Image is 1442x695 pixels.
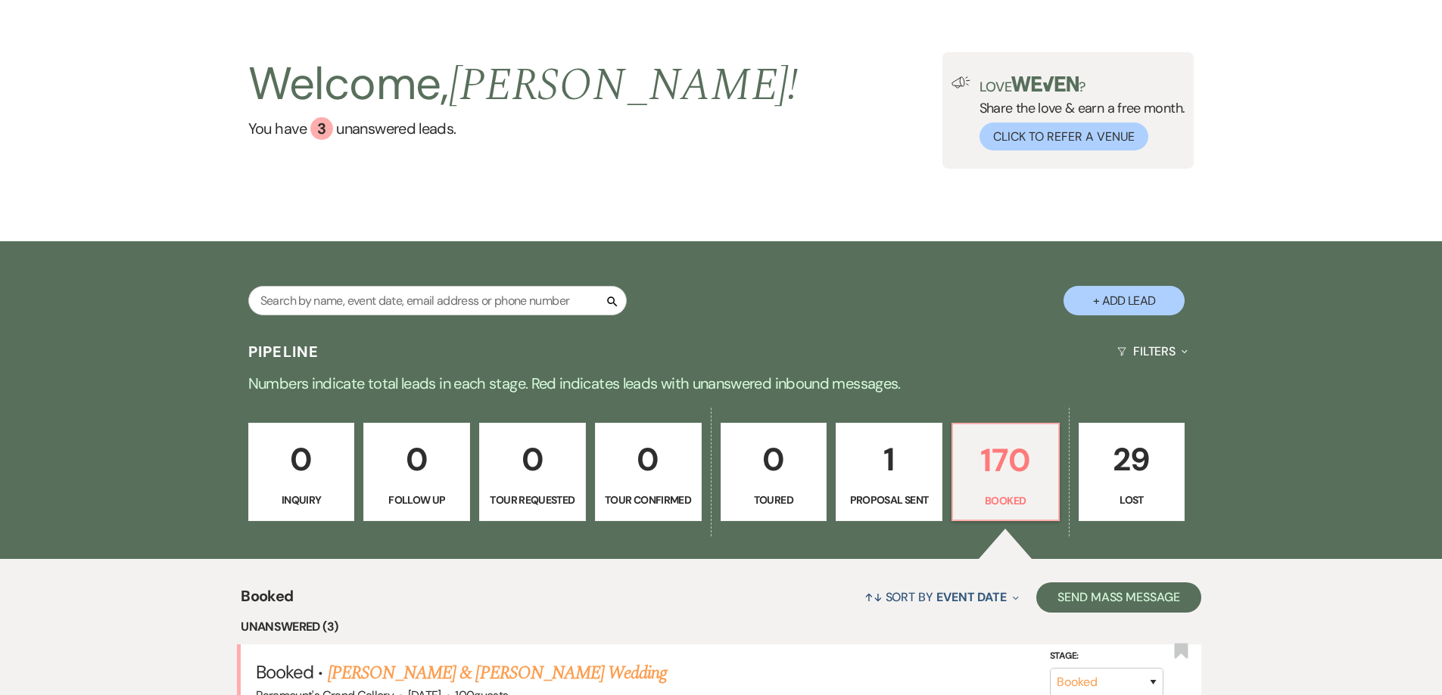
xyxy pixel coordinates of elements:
[449,51,799,120] span: [PERSON_NAME] !
[1079,423,1185,521] a: 29Lost
[595,423,702,521] a: 0Tour Confirmed
[951,423,1060,521] a: 170Booked
[248,423,355,521] a: 0Inquiry
[951,76,970,88] img: loud-speaker-illustration.svg
[1036,582,1201,613] button: Send Mass Message
[176,371,1266,396] p: Numbers indicate total leads in each stage. Red indicates leads with unanswered inbound messages.
[1050,648,1163,665] label: Stage:
[858,577,1025,617] button: Sort By Event Date
[241,585,293,617] span: Booked
[248,52,799,117] h2: Welcome,
[1089,492,1176,508] p: Lost
[363,423,470,521] a: 0Follow Up
[1089,434,1176,485] p: 29
[248,341,319,362] h3: Pipeline
[980,123,1148,150] button: Click to Refer a Venue
[373,492,460,508] p: Follow Up
[248,286,627,315] input: Search by name, event date, email address or phone number
[1111,331,1194,371] button: Filters
[846,434,933,485] p: 1
[328,659,667,687] a: [PERSON_NAME] & [PERSON_NAME] Wedding
[258,434,345,485] p: 0
[980,76,1185,94] p: Love ?
[479,423,586,521] a: 0Tour Requested
[241,617,1201,637] li: Unanswered (3)
[1064,286,1185,315] button: + Add Lead
[962,435,1049,486] p: 170
[373,434,460,485] p: 0
[489,434,576,485] p: 0
[962,492,1049,509] p: Booked
[730,434,818,485] p: 0
[970,76,1185,150] div: Share the love & earn a free month.
[489,492,576,508] p: Tour Requested
[605,492,692,508] p: Tour Confirmed
[721,423,827,521] a: 0Toured
[846,492,933,508] p: Proposal Sent
[256,660,313,684] span: Booked
[864,589,883,605] span: ↑↓
[836,423,942,521] a: 1Proposal Sent
[605,434,692,485] p: 0
[258,492,345,508] p: Inquiry
[730,492,818,508] p: Toured
[248,117,799,140] a: You have 3 unanswered leads.
[1011,76,1079,92] img: weven-logo-green.svg
[936,589,1007,605] span: Event Date
[310,117,333,140] div: 3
